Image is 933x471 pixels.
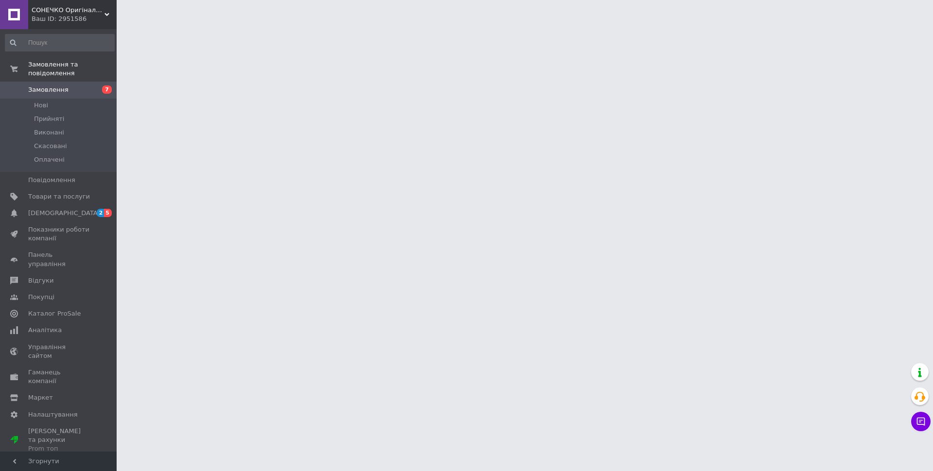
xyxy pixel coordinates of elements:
[97,209,104,217] span: 2
[28,444,90,453] div: Prom топ
[5,34,115,51] input: Пошук
[28,225,90,243] span: Показники роботи компанії
[28,427,90,454] span: [PERSON_NAME] та рахунки
[34,142,67,151] span: Скасовані
[34,115,64,123] span: Прийняті
[28,60,117,78] span: Замовлення та повідомлення
[28,410,78,419] span: Налаштування
[911,412,931,431] button: Чат з покупцем
[28,176,75,185] span: Повідомлення
[28,251,90,268] span: Панель управління
[28,368,90,386] span: Гаманець компанії
[28,209,100,218] span: [DEMOGRAPHIC_DATA]
[104,209,112,217] span: 5
[32,15,117,23] div: Ваш ID: 2951586
[28,85,69,94] span: Замовлення
[28,393,53,402] span: Маркет
[28,276,53,285] span: Відгуки
[34,101,48,110] span: Нові
[28,326,62,335] span: Аналітика
[28,293,54,302] span: Покупці
[102,85,112,94] span: 7
[34,155,65,164] span: Оплачені
[28,192,90,201] span: Товари та послуги
[34,128,64,137] span: Виконані
[28,343,90,360] span: Управління сайтом
[28,309,81,318] span: Каталог ProSale
[32,6,104,15] span: СОНЕЧКО Оригінальні дитячі іграшки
